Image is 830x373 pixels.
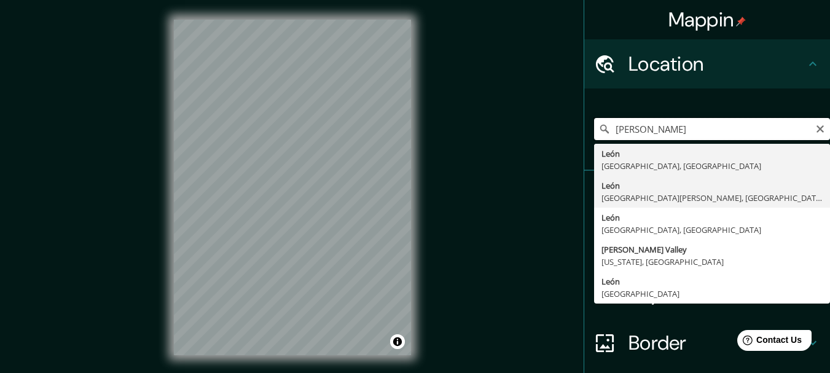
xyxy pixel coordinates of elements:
canvas: Map [174,20,411,355]
div: León [601,147,823,160]
h4: Layout [628,281,805,306]
iframe: Help widget launcher [721,325,816,359]
div: Style [584,220,830,269]
div: [GEOGRAPHIC_DATA] [601,288,823,300]
div: Location [584,39,830,88]
div: [GEOGRAPHIC_DATA][PERSON_NAME], [GEOGRAPHIC_DATA] [601,192,823,204]
h4: Location [628,52,805,76]
div: [PERSON_NAME] Valley [601,243,823,256]
div: León [601,275,823,288]
div: Pins [584,171,830,220]
div: [GEOGRAPHIC_DATA], [GEOGRAPHIC_DATA] [601,224,823,236]
div: [GEOGRAPHIC_DATA], [GEOGRAPHIC_DATA] [601,160,823,172]
div: León [601,211,823,224]
div: León [601,179,823,192]
h4: Border [628,331,805,355]
h4: Mappin [668,7,746,32]
img: pin-icon.png [736,17,746,26]
button: Clear [815,122,825,134]
button: Toggle attribution [390,334,405,349]
input: Pick your city or area [594,118,830,140]
div: Layout [584,269,830,318]
div: [US_STATE], [GEOGRAPHIC_DATA] [601,256,823,268]
div: Border [584,318,830,367]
